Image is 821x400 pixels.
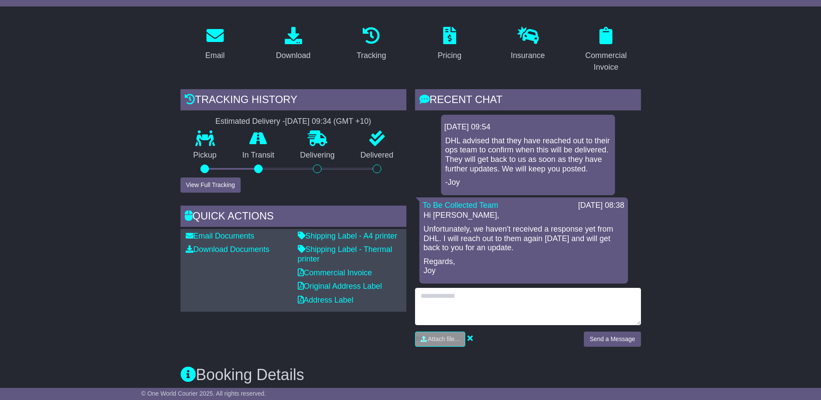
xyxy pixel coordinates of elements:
p: Hi [PERSON_NAME], [424,211,624,220]
a: Original Address Label [298,282,382,290]
a: Address Label [298,296,354,304]
div: RECENT CHAT [415,89,641,113]
div: Download [276,50,310,61]
div: Quick Actions [180,206,406,229]
a: To Be Collected Team [423,201,499,210]
a: Shipping Label - A4 printer [298,232,397,240]
button: View Full Tracking [180,177,241,193]
div: Estimated Delivery - [180,117,406,126]
a: Commercial Invoice [298,268,372,277]
div: [DATE] 09:34 (GMT +10) [285,117,371,126]
div: [DATE] 08:38 [578,201,625,210]
p: Delivering [287,151,348,160]
a: Tracking [351,24,392,65]
p: -Joy [445,178,611,187]
div: [DATE] 09:54 [444,123,612,132]
p: Pickup [180,151,230,160]
p: In Transit [229,151,287,160]
span: © One World Courier 2025. All rights reserved. [141,390,266,397]
button: Send a Message [584,332,641,347]
p: Regards, Joy [424,257,624,276]
a: Insurance [505,24,551,65]
div: Pricing [438,50,461,61]
p: Unfortunately, we haven't received a response yet from DHL. I will reach out to them again [DATE]... [424,225,624,253]
a: Download [270,24,316,65]
div: Insurance [511,50,545,61]
a: Pricing [432,24,467,65]
a: Email Documents [186,232,254,240]
div: Commercial Invoice [577,50,635,73]
div: Email [205,50,225,61]
p: DHL advised that they have reached out to their ops team to confirm when this will be delivered. ... [445,136,611,174]
div: Tracking history [180,89,406,113]
a: Download Documents [186,245,270,254]
p: Delivered [348,151,406,160]
a: Email [200,24,230,65]
a: Shipping Label - Thermal printer [298,245,393,263]
div: Tracking [357,50,386,61]
h3: Booking Details [180,366,641,384]
a: Commercial Invoice [571,24,641,76]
